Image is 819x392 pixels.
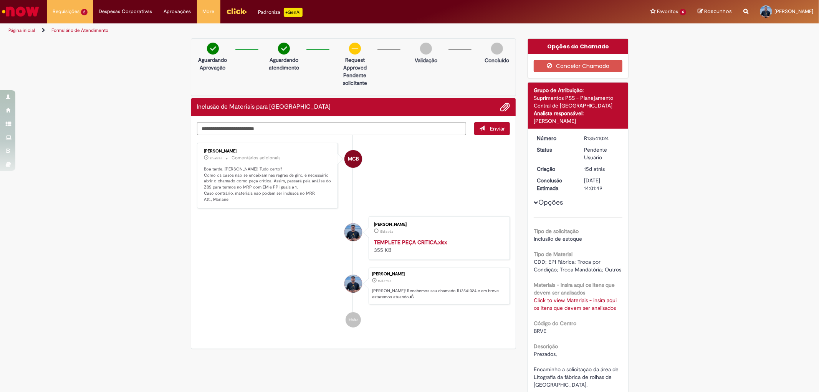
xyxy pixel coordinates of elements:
[534,235,582,242] span: Inclusão de estoque
[197,122,467,135] textarea: Digite sua mensagem aqui...
[534,94,622,109] div: Suprimentos PSS - Planejamento Central de [GEOGRAPHIC_DATA]
[531,134,578,142] dt: Número
[680,9,686,15] span: 6
[226,5,247,17] img: click_logo_yellow_360x200.png
[1,4,40,19] img: ServiceNow
[534,117,622,125] div: [PERSON_NAME]
[531,165,578,173] dt: Criação
[374,222,502,227] div: [PERSON_NAME]
[528,39,628,54] div: Opções do Chamado
[6,23,540,38] ul: Trilhas de página
[204,166,332,202] p: Boa tarde, [PERSON_NAME]! Tudo certo? Como os casos não se encaixam nas regras de giro, é necessá...
[774,8,813,15] span: [PERSON_NAME]
[534,251,572,258] b: Tipo de Material
[534,86,622,94] div: Grupo de Atribuição:
[284,8,303,17] p: +GenAi
[500,102,510,112] button: Adicionar anexos
[534,343,558,350] b: Descrição
[8,27,35,33] a: Página inicial
[372,272,506,276] div: [PERSON_NAME]
[197,104,331,111] h2: Inclusão de Materiais para Estoques Histórico de tíquete
[374,238,502,254] div: 355 KB
[210,156,222,160] time: 01/10/2025 11:08:34
[531,146,578,154] dt: Status
[584,165,620,173] div: 16/09/2025 17:01:45
[534,320,576,327] b: Código do Centro
[474,122,510,135] button: Enviar
[378,279,391,283] span: 15d atrás
[344,275,362,293] div: Anderson Madeira Da Silva
[348,150,359,168] span: MCB
[372,288,506,300] p: [PERSON_NAME]! Recebemos seu chamado R13541024 e em breve estaremos atuando.
[210,156,222,160] span: 2h atrás
[584,134,620,142] div: R13541024
[485,56,509,64] p: Concluído
[490,125,505,132] span: Enviar
[704,8,732,15] span: Rascunhos
[534,228,579,235] b: Tipo de solicitação
[534,109,622,117] div: Analista responsável:
[534,297,617,311] a: Click to view Materiais - insira aqui os itens que devem ser analisados
[534,60,622,72] button: Cancelar Chamado
[164,8,191,15] span: Aprovações
[99,8,152,15] span: Despesas Corporativas
[51,27,108,33] a: Formulário de Atendimento
[197,268,510,304] li: Anderson Madeira da Silva
[584,146,620,161] div: Pendente Usuário
[584,165,605,172] span: 15d atrás
[531,177,578,192] dt: Conclusão Estimada
[534,258,621,273] span: CDD; EPI Fábrica; Troca por Condição; Troca Mandatória; Outros
[698,8,732,15] a: Rascunhos
[81,9,88,15] span: 2
[197,135,510,335] ul: Histórico de tíquete
[491,43,503,55] img: img-circle-grey.png
[203,8,215,15] span: More
[415,56,437,64] p: Validação
[344,150,362,168] div: Mariane Cega Bianchessi
[374,239,447,246] a: TEMPLETE PEÇA CRITICA.xlsx
[265,56,303,71] p: Aguardando atendimento
[378,279,391,283] time: 16/09/2025 16:01:45
[336,71,374,87] p: Pendente solicitante
[380,229,393,234] span: 15d atrás
[344,223,362,241] div: Anderson Madeira Da Silva
[584,165,605,172] time: 16/09/2025 16:01:45
[657,8,678,15] span: Favoritos
[278,43,290,55] img: check-circle-green.png
[584,177,620,192] div: [DATE] 14:01:49
[534,281,615,296] b: Materiais - insira aqui os itens que devem ser analisados
[534,327,546,334] span: BRVE
[336,56,374,71] p: request approved
[420,43,432,55] img: img-circle-grey.png
[349,43,361,55] img: circle-minus.png
[258,8,303,17] div: Padroniza
[194,56,232,71] p: Aguardando Aprovação
[207,43,219,55] img: check-circle-green.png
[53,8,79,15] span: Requisições
[204,149,332,154] div: [PERSON_NAME]
[232,155,281,161] small: Comentários adicionais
